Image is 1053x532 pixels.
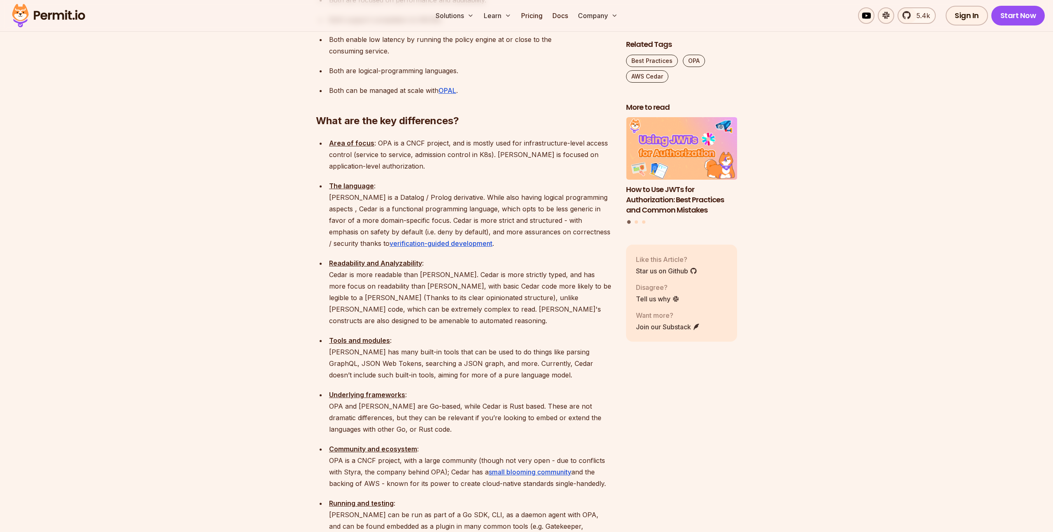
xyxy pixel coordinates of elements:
p: : OPA and [PERSON_NAME] are Go-based, while Cedar is Rust based. These are not dramatic differenc... [329,389,613,435]
p: Both enable low latency by running the policy engine at or close to the consuming service. [329,34,613,57]
h3: How to Use JWTs for Authorization: Best Practices and Common Mistakes [626,185,737,215]
a: Join our Substack [636,322,700,332]
a: AWS Cedar [626,70,668,83]
a: verification-guided development [390,239,492,247]
strong: Readability and Analyzability [329,259,422,267]
a: 5.4k [898,7,936,24]
p: : [PERSON_NAME] has many built-in tools that can be used to do things like parsing GraphQL, JSON ... [329,335,613,381]
a: Sign In [946,6,988,25]
img: Permit logo [8,2,89,30]
a: OPA [683,55,705,67]
button: Go to slide 2 [635,220,638,224]
strong: The language [329,182,374,190]
strong: Running and testing [329,499,394,507]
div: Posts [626,118,737,225]
p: : OPA is a CNCF project, with a large community (though not very open - due to conflicts with Sty... [329,443,613,489]
a: Best Practices [626,55,678,67]
p: : OPA is a CNCF project, and is mostly used for infrastructure-level access control (service to s... [329,137,613,172]
button: Go to slide 3 [642,220,645,224]
p: Both can be managed at scale with . [329,85,613,96]
h2: Related Tags [626,39,737,50]
button: Company [575,7,621,24]
a: Start Now [991,6,1045,25]
p: Like this Article? [636,254,697,264]
button: Go to slide 1 [627,220,631,224]
a: Pricing [518,7,546,24]
p: Both are logical-programming languages. [329,65,613,76]
a: Docs [549,7,571,24]
button: Learn [480,7,515,24]
a: Tell us why [636,294,680,304]
p: Disagree? [636,282,680,292]
h2: More to read [626,102,737,113]
p: : [PERSON_NAME] is a Datalog / Prolog derivative. While also having logical programming aspects ,... [329,180,613,249]
a: Star us on Github [636,266,697,276]
img: How to Use JWTs for Authorization: Best Practices and Common Mistakes [626,118,737,180]
li: 1 of 3 [626,118,737,215]
a: OPAL [438,86,456,95]
h2: What are the key differences? [316,81,613,127]
a: How to Use JWTs for Authorization: Best Practices and Common MistakesHow to Use JWTs for Authoriz... [626,118,737,215]
p: Want more? [636,310,700,320]
strong: Underlying frameworks [329,391,405,399]
a: small blooming community [489,468,571,476]
span: 5.4k [912,11,930,21]
strong: Area of focus [329,139,374,147]
p: : Cedar is more readable than [PERSON_NAME]. Cedar is more strictly typed, and has more focus on ... [329,257,613,326]
button: Solutions [432,7,477,24]
strong: Community and ecosystem [329,445,417,453]
strong: Tools and modules [329,336,390,345]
